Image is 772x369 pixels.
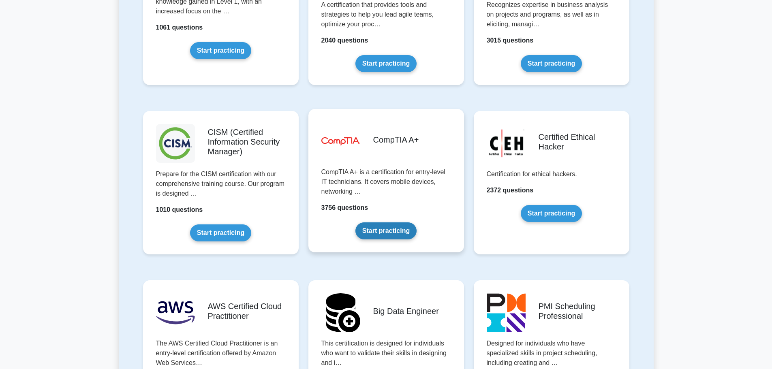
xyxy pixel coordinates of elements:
[355,222,417,239] a: Start practicing
[355,55,417,72] a: Start practicing
[521,55,582,72] a: Start practicing
[190,42,251,59] a: Start practicing
[190,224,251,241] a: Start practicing
[521,205,582,222] a: Start practicing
